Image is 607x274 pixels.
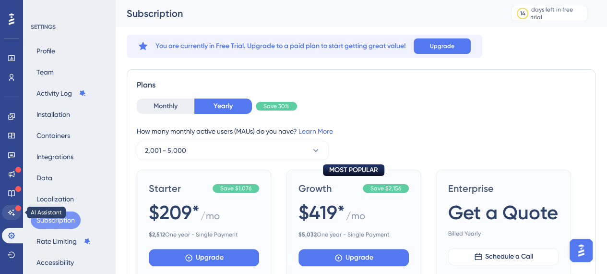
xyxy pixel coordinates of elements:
span: Billed Yearly [448,230,559,237]
button: Activity Log [31,85,92,102]
span: You are currently in Free Trial. Upgrade to a paid plan to start getting great value! [155,40,406,52]
span: / mo [346,209,365,227]
button: Containers [31,127,76,144]
div: Subscription [127,7,487,20]
div: MOST POPULAR [323,164,384,176]
div: Plans [137,79,585,91]
span: One year - Single Payment [298,231,409,238]
button: Rate Limiting [31,233,97,250]
div: How many monthly active users (MAUs) do you have? [137,125,585,137]
button: Schedule a Call [448,248,559,265]
span: $419* [298,199,345,226]
button: Profile [31,42,61,60]
div: 14 [520,10,525,17]
span: Enterprise [448,182,559,195]
button: Upgrade [149,249,259,266]
button: Installation [31,106,76,123]
iframe: UserGuiding AI Assistant Launcher [567,236,595,265]
span: One year - Single Payment [149,231,259,238]
span: / mo [201,209,220,227]
button: Upgrade [414,38,471,54]
button: Monthly [137,99,194,114]
a: Learn More [298,127,333,135]
button: Team [31,63,60,81]
span: Schedule a Call [485,251,533,262]
button: Data [31,169,58,187]
span: Save $2,156 [370,185,401,192]
button: Accessibility [31,254,80,271]
div: SETTINGS [31,23,108,31]
button: Yearly [194,99,252,114]
span: Get a Quote [448,199,558,226]
button: Localization [31,190,80,208]
button: Upgrade [298,249,409,266]
div: days left in free trial [531,6,584,21]
span: $209* [149,199,200,226]
button: Integrations [31,148,79,165]
button: Subscription [31,212,81,229]
span: Upgrade [345,252,373,263]
b: $ 5,032 [298,231,317,238]
span: Upgrade [430,42,454,50]
b: $ 2,512 [149,231,165,238]
span: Save 30% [263,102,289,110]
span: Growth [298,182,359,195]
span: Starter [149,182,209,195]
span: Save $1,076 [220,185,251,192]
span: Upgrade [196,252,224,263]
button: 2,001 - 5,000 [137,141,329,160]
span: 2,001 - 5,000 [145,145,186,156]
